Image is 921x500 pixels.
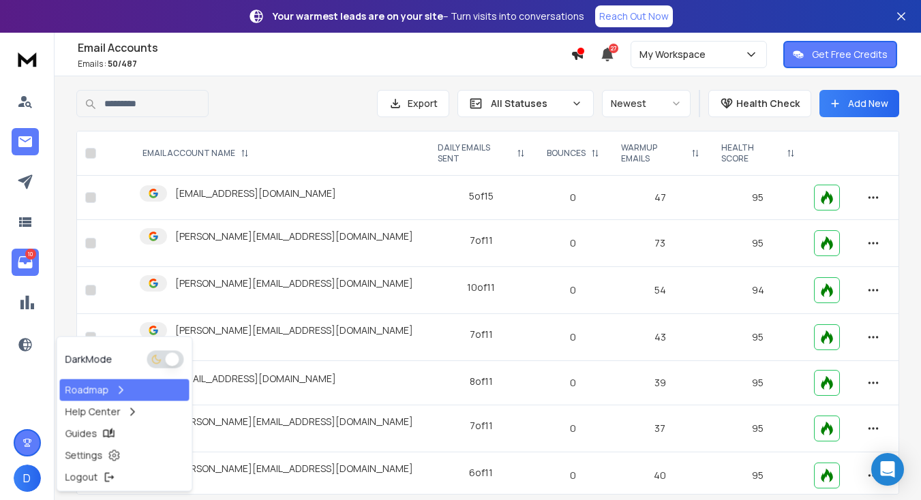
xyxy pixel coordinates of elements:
div: 10 of 11 [467,281,495,294]
button: D [14,465,41,492]
td: 95 [710,361,806,405]
p: [EMAIL_ADDRESS][DOMAIN_NAME] [175,187,336,200]
td: 39 [610,361,710,405]
p: [PERSON_NAME][EMAIL_ADDRESS][DOMAIN_NAME] [175,462,413,475]
p: [PERSON_NAME][EMAIL_ADDRESS][DOMAIN_NAME] [175,324,413,337]
strong: Your warmest leads are on your site [273,10,443,22]
p: 0 [544,191,602,204]
td: 95 [710,220,806,267]
a: Reach Out Now [595,5,673,27]
button: Newest [602,90,691,117]
h1: Email Accounts [78,40,571,56]
p: Guides [65,427,97,441]
button: Health Check [708,90,811,117]
div: Open Intercom Messenger [871,453,904,486]
p: All Statuses [491,97,566,110]
p: Emails : [78,59,571,69]
p: 0 [544,236,602,250]
p: My Workspace [639,48,711,61]
td: 43 [610,314,710,361]
p: 0 [544,330,602,344]
div: 8 of 11 [470,375,493,388]
a: 10 [12,249,39,276]
div: 7 of 11 [470,234,493,247]
p: Dark Mode [65,353,112,366]
p: WARMUP EMAILS [621,142,686,164]
p: Reach Out Now [599,10,669,23]
td: 37 [610,405,710,452]
td: 95 [710,314,806,361]
p: Settings [65,449,103,463]
p: BOUNCES [547,148,586,159]
p: Logout [65,471,98,484]
p: DAILY EMAILS SENT [438,142,511,164]
td: 95 [710,176,806,220]
span: 27 [609,44,618,53]
td: 95 [710,405,806,452]
button: Get Free Credits [783,41,897,68]
td: 95 [710,452,806,499]
div: EMAIL ACCOUNT NAME [142,148,249,159]
img: logo [14,46,41,72]
a: Guides [60,423,190,445]
p: HEALTH SCORE [721,142,781,164]
td: 54 [610,267,710,314]
p: – Turn visits into conversations [273,10,584,23]
div: 7 of 11 [470,419,493,433]
p: 10 [25,249,36,260]
p: 0 [544,422,602,435]
p: [EMAIL_ADDRESS][DOMAIN_NAME] [175,372,336,386]
p: Get Free Credits [812,48,888,61]
p: Help Center [65,405,121,419]
div: 7 of 11 [470,328,493,341]
p: Roadmap [65,384,109,397]
div: 6 of 11 [469,466,493,480]
p: [PERSON_NAME][EMAIL_ADDRESS][DOMAIN_NAME] [175,277,413,290]
td: 73 [610,220,710,267]
button: Export [377,90,449,117]
p: [PERSON_NAME][EMAIL_ADDRESS][DOMAIN_NAME] [175,230,413,243]
p: 0 [544,376,602,390]
td: 94 [710,267,806,314]
td: 40 [610,452,710,499]
span: 50 / 487 [108,58,137,69]
p: 0 [544,469,602,482]
a: Settings [60,445,190,467]
a: Roadmap [60,379,190,401]
a: Help Center [60,401,190,423]
p: [PERSON_NAME][EMAIL_ADDRESS][DOMAIN_NAME] [175,415,413,428]
button: Add New [819,90,899,117]
p: 0 [544,283,602,297]
p: Health Check [736,97,800,110]
td: 47 [610,176,710,220]
div: 5 of 15 [469,189,494,203]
